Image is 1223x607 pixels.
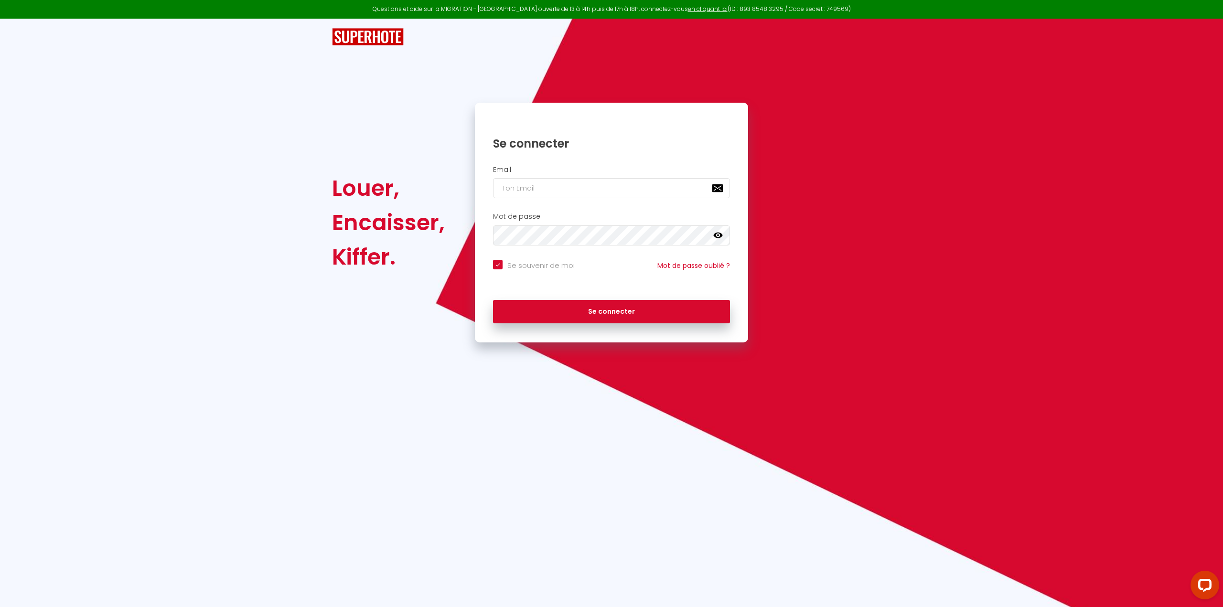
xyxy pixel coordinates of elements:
div: Louer, [332,171,445,205]
h1: Se connecter [493,136,730,151]
a: en cliquant ici [688,5,728,13]
div: Encaisser, [332,205,445,240]
div: Kiffer. [332,240,445,274]
a: Mot de passe oublié ? [657,261,730,270]
button: Se connecter [493,300,730,324]
input: Ton Email [493,178,730,198]
img: SuperHote logo [332,28,404,46]
h2: Email [493,166,730,174]
iframe: LiveChat chat widget [1183,567,1223,607]
h2: Mot de passe [493,213,730,221]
